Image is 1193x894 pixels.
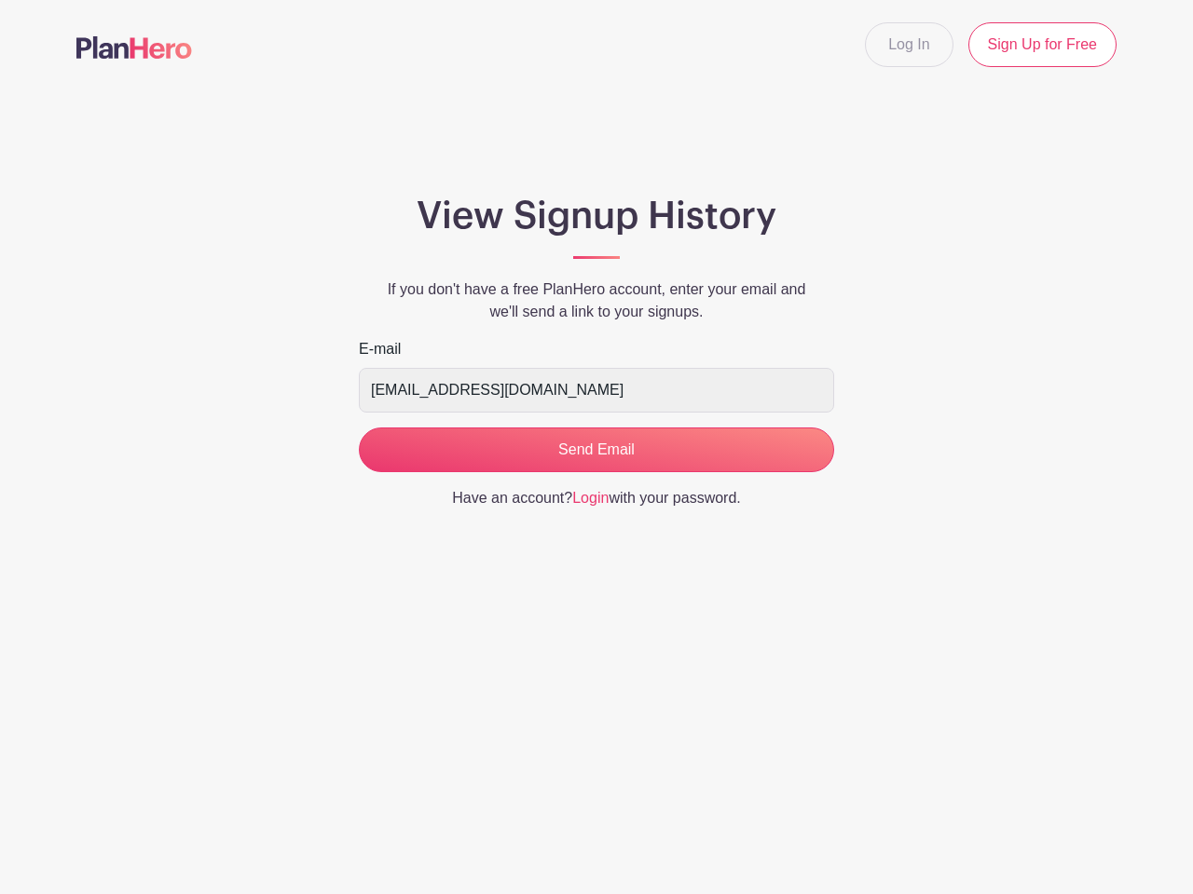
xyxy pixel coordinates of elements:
a: Sign Up for Free [968,22,1117,67]
p: Have an account? with your password. [359,487,834,509]
img: logo-507f7623f17ff9eddc593b1ce0a138ce2505c220e1c5a4e2b4648c50719b7d32.svg [76,36,192,59]
h1: View Signup History [359,194,834,238]
a: Log In [865,22,953,67]
input: Send Email [359,427,834,472]
input: e.g. julie@eventco.com [359,368,834,413]
label: E-mail [359,338,401,360]
a: Login [572,490,609,506]
p: If you don't have a free PlanHero account, enter your email and we'll send a link to your signups. [359,278,834,323]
